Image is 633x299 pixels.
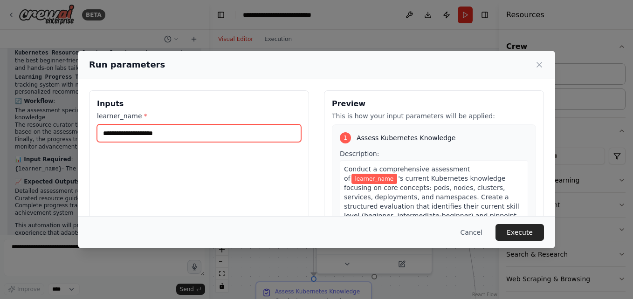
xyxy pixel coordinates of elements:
button: Cancel [453,224,490,241]
span: Description: [340,150,379,157]
span: 's current Kubernetes knowledge focusing on core concepts: pods, nodes, clusters, services, deplo... [344,175,519,247]
span: Assess Kubernetes Knowledge [357,133,455,143]
h3: Preview [332,98,536,109]
h3: Inputs [97,98,301,109]
span: Variable: learner_name [351,174,398,184]
p: This is how your input parameters will be applied: [332,111,536,121]
button: Execute [495,224,544,241]
span: Conduct a comprehensive assessment of [344,165,470,182]
h2: Run parameters [89,58,165,71]
div: 1 [340,132,351,143]
label: learner_name [97,111,301,121]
